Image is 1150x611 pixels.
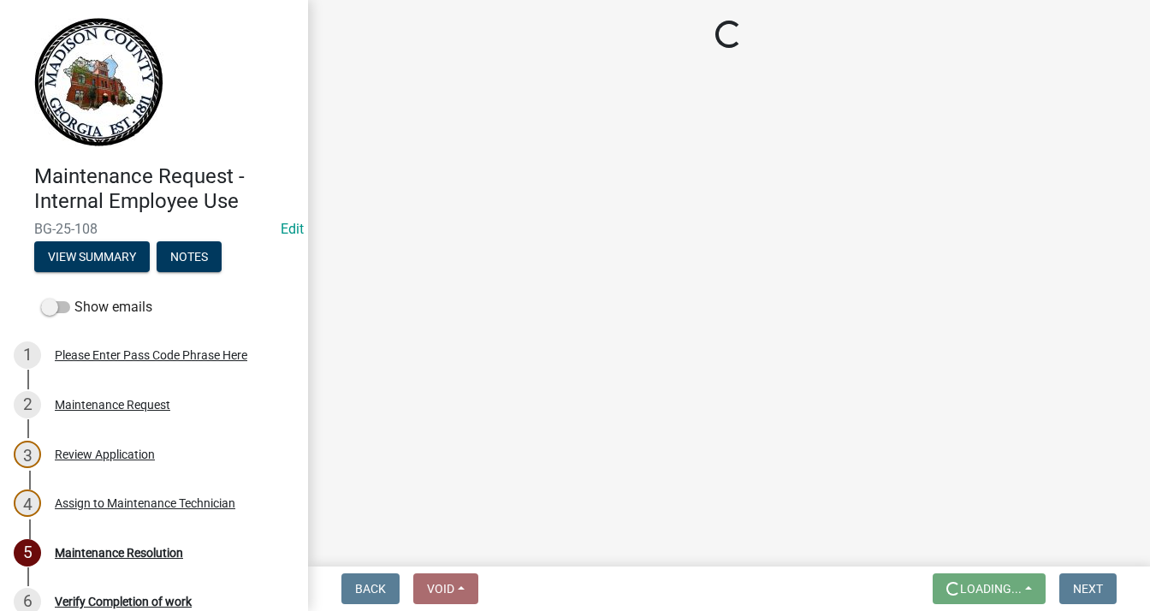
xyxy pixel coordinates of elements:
[34,18,163,146] img: Madison County, Georgia
[14,489,41,517] div: 4
[933,573,1046,604] button: Loading...
[41,297,152,317] label: Show emails
[157,251,222,264] wm-modal-confirm: Notes
[960,582,1022,596] span: Loading...
[281,221,304,237] a: Edit
[34,221,274,237] span: BG-25-108
[355,582,386,596] span: Back
[14,391,41,418] div: 2
[14,539,41,567] div: 5
[34,251,150,264] wm-modal-confirm: Summary
[413,573,478,604] button: Void
[55,399,170,411] div: Maintenance Request
[55,497,235,509] div: Assign to Maintenance Technician
[55,349,247,361] div: Please Enter Pass Code Phrase Here
[34,164,294,214] h4: Maintenance Request - Internal Employee Use
[341,573,400,604] button: Back
[427,582,454,596] span: Void
[55,596,192,608] div: Verify Completion of work
[34,241,150,272] button: View Summary
[157,241,222,272] button: Notes
[55,448,155,460] div: Review Application
[55,547,183,559] div: Maintenance Resolution
[281,221,304,237] wm-modal-confirm: Edit Application Number
[14,441,41,468] div: 3
[1073,582,1103,596] span: Next
[14,341,41,369] div: 1
[1059,573,1117,604] button: Next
